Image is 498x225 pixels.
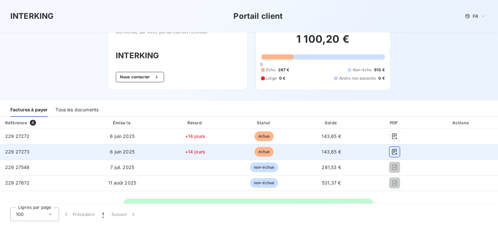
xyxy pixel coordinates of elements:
[102,211,104,218] span: 1
[116,50,240,62] h3: INTERKING
[339,75,376,81] span: Avoirs non associés
[185,133,205,139] span: +14 jours
[374,67,385,73] span: 813 €
[366,119,423,126] div: PDF
[261,33,385,52] h2: 1 100,20 €
[279,75,285,81] span: 0 €
[5,120,27,125] div: Référence
[16,211,24,218] span: 100
[426,119,497,126] div: Actions
[110,133,135,139] span: 6 juin 2025
[108,208,140,221] button: Suivant
[322,164,341,170] span: 281,53 €
[322,180,341,186] span: 531,37 €
[116,72,164,82] button: Nous contacter
[266,67,276,73] span: Échu
[278,67,290,73] span: 287 €
[5,149,30,154] span: 229 27273
[266,75,277,81] span: Litige
[260,62,263,67] span: 0
[473,14,478,19] span: FR
[300,119,363,126] div: Solde
[55,103,99,117] div: Tous les documents
[185,149,205,154] span: +14 jours
[59,208,98,221] button: Précédent
[161,119,229,126] div: Retard
[10,10,53,22] h3: INTERKING
[322,149,341,154] span: 143,65 €
[250,163,278,172] span: non-échue
[378,75,385,81] span: 0 €
[5,164,30,170] span: 229 27548
[108,180,136,186] span: 11 août 2025
[255,131,274,141] span: échue
[10,103,48,117] div: Factures à payer
[231,119,297,126] div: Statut
[110,164,134,170] span: 7 juil. 2025
[30,120,36,126] span: 4
[98,208,108,221] button: 1
[250,178,278,188] span: non-échue
[353,67,372,73] span: Non-échu
[5,133,30,139] span: 229 27272
[86,119,159,126] div: Émise le
[233,10,283,22] h3: Portail client
[110,149,135,154] span: 6 juin 2025
[5,180,30,186] span: 229 27672
[255,147,274,157] span: échue
[322,133,341,139] span: 143,65 €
